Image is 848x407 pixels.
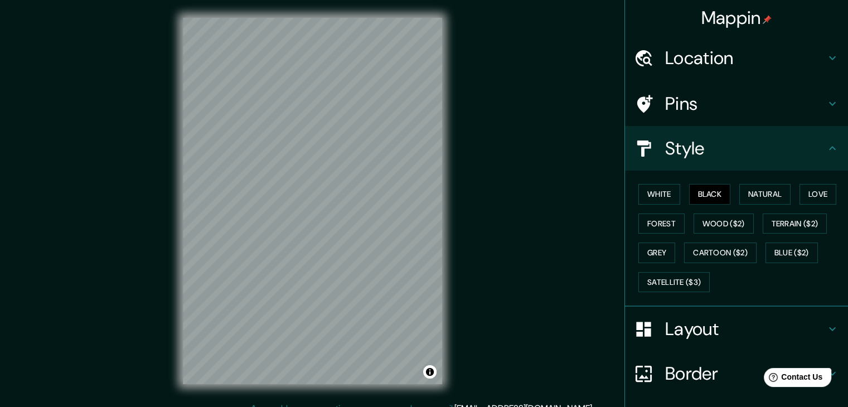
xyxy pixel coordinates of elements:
[423,365,437,379] button: Toggle attribution
[665,93,826,115] h4: Pins
[625,81,848,126] div: Pins
[638,272,710,293] button: Satellite ($3)
[765,243,818,263] button: Blue ($2)
[739,184,791,205] button: Natural
[625,36,848,80] div: Location
[749,364,836,395] iframe: Help widget launcher
[701,7,772,29] h4: Mappin
[684,243,757,263] button: Cartoon ($2)
[665,318,826,340] h4: Layout
[799,184,836,205] button: Love
[763,214,827,234] button: Terrain ($2)
[638,184,680,205] button: White
[625,351,848,396] div: Border
[694,214,754,234] button: Wood ($2)
[625,126,848,171] div: Style
[638,214,685,234] button: Forest
[665,47,826,69] h4: Location
[625,307,848,351] div: Layout
[665,137,826,159] h4: Style
[689,184,731,205] button: Black
[183,18,442,384] canvas: Map
[665,362,826,385] h4: Border
[763,15,772,24] img: pin-icon.png
[638,243,675,263] button: Grey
